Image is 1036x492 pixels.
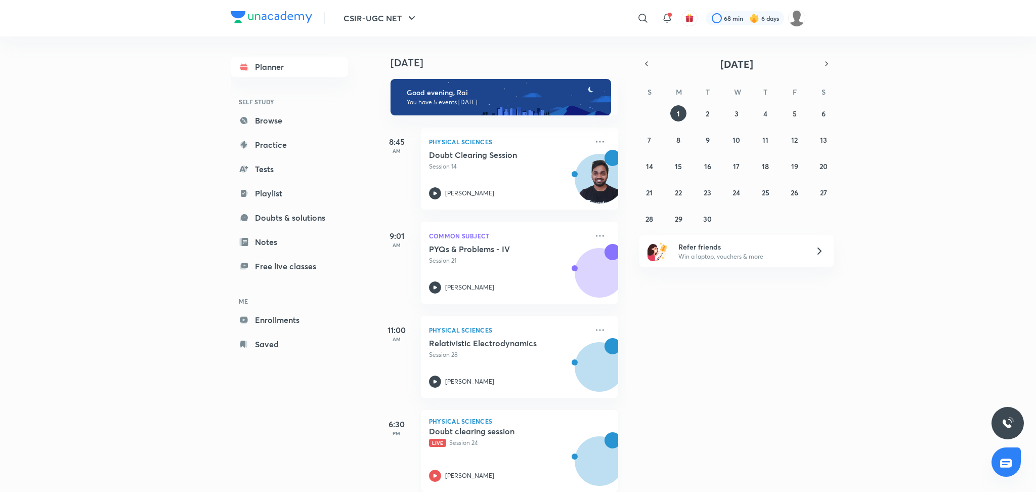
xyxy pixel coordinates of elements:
p: You have 5 events [DATE] [407,98,602,106]
button: September 29, 2025 [670,211,686,227]
p: AM [376,336,417,342]
abbr: September 1, 2025 [677,109,680,118]
button: September 4, 2025 [757,105,773,121]
button: September 23, 2025 [700,184,716,200]
p: Session 21 [429,256,588,265]
button: September 26, 2025 [787,184,803,200]
abbr: Friday [793,87,797,97]
button: September 17, 2025 [728,158,745,174]
abbr: Thursday [763,87,767,97]
img: Avatar [575,254,624,302]
h5: 11:00 [376,324,417,336]
p: PM [376,430,417,436]
h5: Relativistic Electrodynamics [429,338,555,348]
abbr: Saturday [822,87,826,97]
abbr: September 21, 2025 [646,188,653,197]
button: September 20, 2025 [815,158,832,174]
abbr: Monday [676,87,682,97]
p: Physical Sciences [429,418,610,424]
h5: 8:45 [376,136,417,148]
abbr: September 14, 2025 [646,161,653,171]
p: Session 28 [429,350,588,359]
abbr: September 10, 2025 [732,135,740,145]
img: avatar [685,14,694,23]
button: September 1, 2025 [670,105,686,121]
p: Win a laptop, vouchers & more [678,252,803,261]
h4: [DATE] [391,57,628,69]
button: September 12, 2025 [787,132,803,148]
p: Session 14 [429,162,588,171]
h6: Refer friends [678,241,803,252]
abbr: September 7, 2025 [647,135,651,145]
abbr: September 24, 2025 [732,188,740,197]
a: Playlist [231,183,348,203]
a: Free live classes [231,256,348,276]
img: Avatar [575,348,624,396]
button: September 14, 2025 [641,158,658,174]
p: [PERSON_NAME] [445,377,494,386]
p: Physical Sciences [429,136,588,148]
abbr: September 30, 2025 [703,214,712,224]
p: Common Subject [429,230,588,242]
abbr: September 29, 2025 [675,214,682,224]
h5: PYQs & Problems - IV [429,244,555,254]
abbr: September 5, 2025 [793,109,797,118]
abbr: September 16, 2025 [704,161,711,171]
button: CSIR-UGC NET [337,8,424,28]
a: Tests [231,159,348,179]
a: Planner [231,57,348,77]
h6: SELF STUDY [231,93,348,110]
abbr: September 19, 2025 [791,161,798,171]
abbr: September 20, 2025 [819,161,828,171]
a: Browse [231,110,348,131]
p: AM [376,148,417,154]
img: Avatar [575,442,624,490]
button: September 28, 2025 [641,211,658,227]
a: Enrollments [231,310,348,330]
button: September 3, 2025 [728,105,745,121]
img: ttu [1002,417,1014,429]
abbr: September 18, 2025 [762,161,769,171]
abbr: September 25, 2025 [762,188,769,197]
abbr: Sunday [647,87,652,97]
a: Saved [231,334,348,354]
abbr: September 23, 2025 [704,188,711,197]
a: Doubts & solutions [231,208,348,228]
button: September 25, 2025 [757,184,773,200]
abbr: September 13, 2025 [820,135,827,145]
abbr: September 22, 2025 [675,188,682,197]
abbr: September 26, 2025 [791,188,798,197]
img: Avatar [575,159,624,208]
abbr: September 28, 2025 [645,214,653,224]
abbr: September 4, 2025 [763,109,767,118]
abbr: September 11, 2025 [762,135,768,145]
abbr: September 27, 2025 [820,188,827,197]
h6: ME [231,293,348,310]
abbr: Wednesday [734,87,741,97]
abbr: September 12, 2025 [791,135,798,145]
h6: Good evening, Rai [407,88,602,97]
h5: Doubt clearing session [429,426,555,436]
abbr: September 8, 2025 [676,135,680,145]
button: September 8, 2025 [670,132,686,148]
button: September 21, 2025 [641,184,658,200]
button: September 10, 2025 [728,132,745,148]
abbr: Tuesday [706,87,710,97]
button: September 30, 2025 [700,211,716,227]
abbr: September 3, 2025 [735,109,739,118]
h5: 9:01 [376,230,417,242]
span: [DATE] [720,57,753,71]
a: Practice [231,135,348,155]
img: streak [749,13,759,23]
button: September 13, 2025 [815,132,832,148]
a: Notes [231,232,348,252]
button: September 24, 2025 [728,184,745,200]
button: September 19, 2025 [787,158,803,174]
button: avatar [681,10,698,26]
img: Company Logo [231,11,312,23]
button: September 11, 2025 [757,132,773,148]
img: Rai Haldar [788,10,805,27]
p: AM [376,242,417,248]
button: September 2, 2025 [700,105,716,121]
button: September 9, 2025 [700,132,716,148]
